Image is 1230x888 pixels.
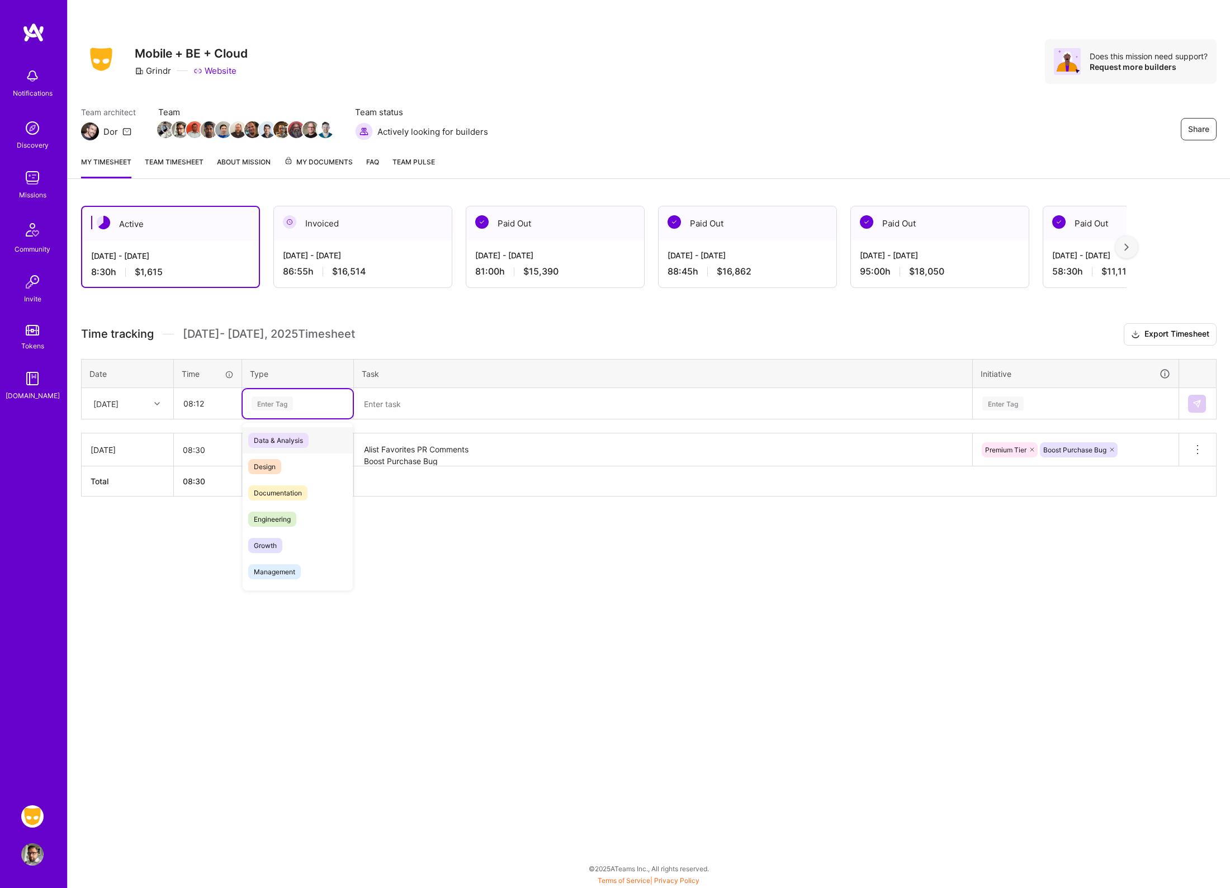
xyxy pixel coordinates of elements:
div: Paid Out [466,206,644,240]
div: Paid Out [1043,206,1221,240]
img: Team Member Avatar [201,121,217,138]
div: Paid Out [851,206,1029,240]
img: tokens [26,325,39,336]
a: Team Member Avatar [318,120,333,139]
input: HH:MM [174,435,242,465]
img: Community [19,216,46,243]
img: Paid Out [668,215,681,229]
div: 88:45 h [668,266,827,277]
a: Privacy Policy [654,876,699,885]
a: Team Member Avatar [173,120,187,139]
span: Share [1188,124,1209,135]
i: icon Chevron [154,401,160,407]
div: Request more builders [1090,62,1208,72]
div: Time [182,368,234,380]
div: Invoiced [274,206,452,240]
a: Website [193,65,236,77]
img: Team Member Avatar [259,121,276,138]
div: Active [82,207,259,241]
a: Team Member Avatar [187,120,202,139]
a: About Mission [217,156,271,178]
div: [DATE] - [DATE] [91,250,250,262]
img: Paid Out [475,215,489,229]
img: Grindr: Mobile + BE + Cloud [21,805,44,828]
div: 86:55 h [283,266,443,277]
div: Discovery [17,139,49,151]
span: | [598,876,699,885]
a: Grindr: Mobile + BE + Cloud [18,805,46,828]
img: Team Member Avatar [244,121,261,138]
a: Team Member Avatar [289,120,304,139]
span: Boost Purchase Bug [1043,446,1106,454]
img: Avatar [1054,48,1081,75]
th: Task [354,359,973,388]
div: [DATE] - [DATE] [668,249,827,261]
th: Type [242,359,354,388]
div: Invite [24,293,41,305]
img: Team Member Avatar [186,121,203,138]
i: icon Mail [122,127,131,136]
span: Data & Analysis [248,433,309,448]
a: My Documents [284,156,353,178]
img: Team Member Avatar [273,121,290,138]
span: Team status [355,106,488,118]
div: 8:30 h [91,266,250,278]
a: Team Member Avatar [231,120,245,139]
div: Paid Out [659,206,836,240]
div: 81:00 h [475,266,635,277]
span: Actively looking for builders [377,126,488,138]
h3: Mobile + BE + Cloud [135,46,248,60]
img: Actively looking for builders [355,122,373,140]
a: Team Member Avatar [304,120,318,139]
div: Notifications [13,87,53,99]
div: 95:00 h [860,266,1020,277]
img: Active [97,216,110,229]
img: guide book [21,367,44,390]
div: Missions [19,189,46,201]
div: [DATE] - [DATE] [475,249,635,261]
span: Team [158,106,333,118]
button: Share [1181,118,1217,140]
div: Enter Tag [982,395,1024,412]
span: $16,514 [332,266,366,277]
img: Team Member Avatar [302,121,319,138]
img: bell [21,65,44,87]
a: Team Pulse [392,156,435,178]
a: Team Member Avatar [245,120,260,139]
div: [DATE] - [DATE] [860,249,1020,261]
th: Date [82,359,174,388]
div: Community [15,243,50,255]
img: Team Architect [81,122,99,140]
img: User Avatar [21,843,44,866]
img: right [1124,243,1129,251]
div: [DOMAIN_NAME] [6,390,60,402]
div: Grindr [135,65,171,77]
textarea: Alist Favorites PR Comments Boost Purchase Bug [355,434,971,465]
div: Tokens [21,340,44,352]
span: Documentation [248,485,307,500]
a: Team Member Avatar [260,120,275,139]
a: FAQ [366,156,379,178]
a: My timesheet [81,156,131,178]
span: $18,050 [909,266,944,277]
span: $15,390 [523,266,559,277]
div: Initiative [981,367,1171,380]
span: Team architect [81,106,136,118]
img: Paid Out [1052,215,1066,229]
i: icon Download [1131,329,1140,341]
img: Submit [1193,399,1201,408]
span: Team Pulse [392,158,435,166]
a: Team timesheet [145,156,204,178]
img: Invoiced [283,215,296,229]
div: 58:30 h [1052,266,1212,277]
a: Terms of Service [598,876,650,885]
a: User Avatar [18,843,46,866]
img: Company Logo [81,44,121,74]
img: logo [22,22,45,42]
img: Team Member Avatar [288,121,305,138]
img: Team Member Avatar [172,121,188,138]
img: Team Member Avatar [230,121,247,138]
div: [DATE] - [DATE] [283,249,443,261]
span: $1,615 [135,266,163,278]
span: Management [248,564,301,579]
